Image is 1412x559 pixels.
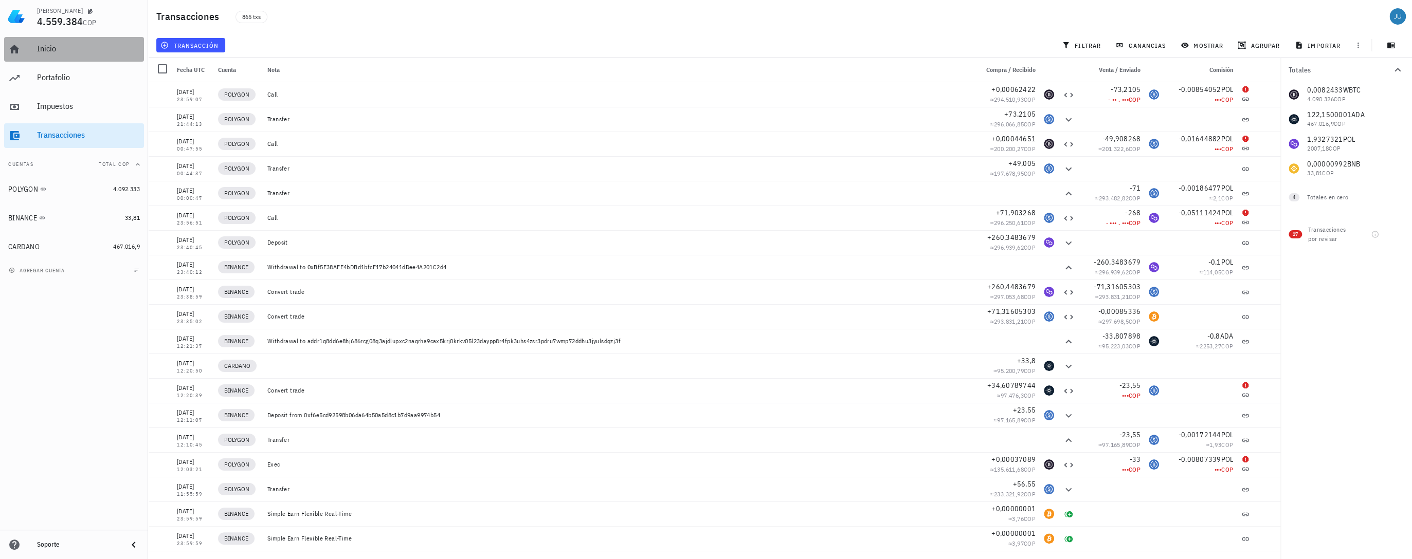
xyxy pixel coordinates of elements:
[994,96,1024,103] span: 294.510,93
[224,385,248,396] span: BINANCE
[1129,441,1141,449] span: COP
[1008,159,1036,168] span: +49,005
[267,485,970,493] div: Transfer
[1206,441,1233,449] span: ≈
[224,410,248,420] span: BINANCE
[991,134,1036,143] span: +0,00044651
[8,8,25,25] img: LedgiFi
[1001,392,1024,399] span: 97.476,3
[4,37,144,62] a: Inicio
[177,393,210,398] div: 12:20:39
[1129,465,1141,473] span: COP
[1095,194,1141,202] span: ≈
[1044,139,1054,149] div: WBTC-icon
[177,210,210,220] div: [DATE]
[37,101,140,111] div: Impuestos
[991,529,1036,538] span: +0,00000001
[224,163,249,174] span: POLYGON
[99,161,130,167] span: Total COP
[177,294,210,300] div: 23:38:59
[267,189,970,197] div: Transfer
[224,435,249,445] span: POLYGON
[1149,459,1159,470] div: USDC-icon
[267,411,970,419] div: Deposit from 0xf6e5cd92598b06da64b50a5d8c1b7d9aa9974b54
[987,233,1036,242] span: +260,3483679
[177,432,210,442] div: [DATE]
[224,509,248,519] span: BINANCE
[177,531,210,541] div: [DATE]
[1017,356,1036,365] span: +33,8
[1213,194,1221,202] span: 2,1
[1179,85,1221,94] span: -0,00854052
[1215,145,1221,153] span: •••
[125,214,140,221] span: 33,81
[994,219,1024,227] span: 296.250,61
[37,130,140,140] div: Transacciones
[994,120,1024,128] span: 296.066,85
[1290,38,1347,52] button: importar
[267,66,280,73] span: Nota
[267,214,970,222] div: Call
[224,484,249,494] span: POLYGON
[156,8,223,25] h1: Transacciones
[177,368,210,374] div: 12:20:50
[1221,342,1233,350] span: COP
[224,89,249,100] span: POLYGON
[1221,96,1233,103] span: COP
[267,510,970,518] div: Simple Earn Flexible Real-Time
[177,235,210,245] div: [DATE]
[1044,410,1054,420] div: USDC-icon
[1044,459,1054,470] div: WBTC-icon
[1064,41,1101,49] span: filtrar
[1044,89,1054,100] div: WBTC-icon
[1221,219,1233,227] span: COP
[1289,66,1391,73] div: Totales
[83,18,96,27] span: COP
[1044,533,1054,544] div: BTC-icon
[1149,89,1159,100] div: USDC-icon
[1098,307,1141,316] span: -0,00085336
[1200,342,1221,350] span: 2253,27
[1129,455,1141,464] span: -33
[990,490,1036,498] span: ≈
[1044,287,1054,297] div: POL-icon
[267,386,970,395] div: Convert trade
[1044,163,1054,174] div: USDC-icon
[1129,219,1141,227] span: COP
[177,97,210,102] div: 23:59:07
[990,244,1036,251] span: ≈
[1024,120,1036,128] span: COP
[1044,509,1054,519] div: BTC-icon
[267,436,970,444] div: Transfer
[1129,183,1141,193] span: -71
[1111,38,1172,52] button: ganancias
[1215,96,1221,103] span: •••
[1129,318,1141,325] span: COP
[224,114,249,124] span: POLYGON
[177,146,210,152] div: 00:47:55
[1102,134,1141,143] span: -49,908268
[218,66,236,73] span: Cuenta
[994,465,1024,473] span: 135.611,68
[1149,336,1159,346] div: ADA-icon
[177,185,210,196] div: [DATE]
[224,262,248,272] span: BINANCE
[1106,219,1128,227] span: - ••• . •••
[1129,342,1141,350] span: COP
[994,318,1024,325] span: 293.831,21
[1099,293,1129,301] span: 293.831,21
[991,85,1036,94] span: +0,00062422
[177,87,210,97] div: [DATE]
[993,416,1036,424] span: ≈
[1111,85,1141,94] span: -73,2105
[1119,381,1141,390] span: -23,55
[4,95,144,119] a: Impuestos
[1183,41,1223,49] span: mostrar
[1129,268,1141,276] span: COP
[37,72,140,82] div: Portafolio
[177,358,210,368] div: [DATE]
[1008,515,1036,523] span: ≈
[4,152,144,177] button: CuentasTotal COP
[1024,490,1036,498] span: COP
[4,234,144,259] a: CARDANO 467.016,9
